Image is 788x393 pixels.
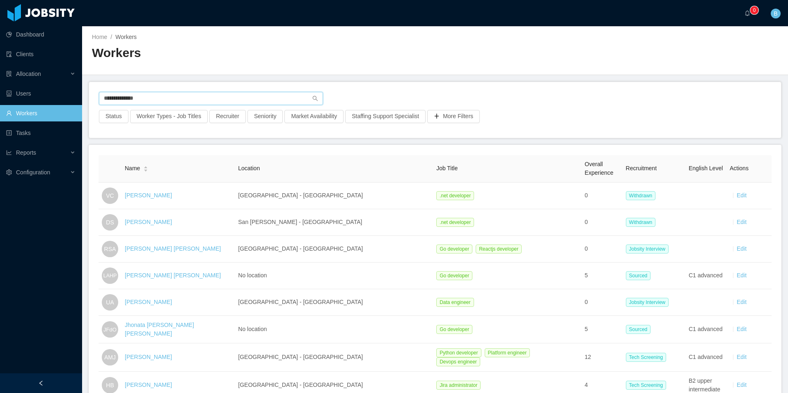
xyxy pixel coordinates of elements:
[685,263,726,289] td: C1 advanced
[103,268,117,283] span: LAHP
[582,316,623,343] td: 5
[143,165,148,171] div: Sort
[6,105,76,121] a: icon: userWorkers
[737,219,747,225] a: Edit
[750,6,758,14] sup: 0
[6,26,76,43] a: icon: pie-chartDashboard
[144,168,148,171] i: icon: caret-down
[209,110,246,123] button: Recruiter
[436,218,474,227] span: .net developer
[436,271,472,280] span: Go developer
[125,272,221,279] a: [PERSON_NAME] [PERSON_NAME]
[103,322,117,337] span: JFdO
[626,219,659,225] a: Withdrawn
[737,245,747,252] a: Edit
[436,325,472,334] span: Go developer
[235,183,433,209] td: [GEOGRAPHIC_DATA] - [GEOGRAPHIC_DATA]
[106,214,114,231] span: DS
[92,45,435,62] h2: Workers
[585,161,614,176] span: Overall Experience
[115,34,137,40] span: Workers
[104,241,116,257] span: RSA
[125,245,221,252] a: [PERSON_NAME] [PERSON_NAME]
[6,46,76,62] a: icon: auditClients
[436,381,481,390] span: Jira administrator
[689,165,723,171] span: English Level
[582,289,623,316] td: 0
[125,192,172,199] a: [PERSON_NAME]
[92,34,107,40] a: Home
[6,125,76,141] a: icon: profileTasks
[582,263,623,289] td: 5
[685,343,726,372] td: C1 advanced
[247,110,283,123] button: Seniority
[582,236,623,263] td: 0
[436,357,480,366] span: Devops engineer
[125,322,194,337] a: Jhonata [PERSON_NAME] [PERSON_NAME]
[626,382,670,388] a: Tech Screening
[476,244,522,254] span: Reactjs developer
[284,110,344,123] button: Market Availability
[427,110,480,123] button: icon: plusMore Filters
[737,192,747,199] a: Edit
[436,298,474,307] span: Data engineer
[582,343,623,372] td: 12
[16,71,41,77] span: Allocation
[485,348,530,357] span: Platform engineer
[16,149,36,156] span: Reports
[235,263,433,289] td: No location
[626,272,654,279] a: Sourced
[436,244,472,254] span: Go developer
[626,298,669,307] span: Jobsity Interview
[125,164,140,173] span: Name
[235,316,433,343] td: No location
[345,110,426,123] button: Staffing Support Specialist
[235,289,433,316] td: [GEOGRAPHIC_DATA] - [GEOGRAPHIC_DATA]
[16,169,50,176] span: Configuration
[125,219,172,225] a: [PERSON_NAME]
[626,271,651,280] span: Sourced
[235,236,433,263] td: [GEOGRAPHIC_DATA] - [GEOGRAPHIC_DATA]
[436,191,474,200] span: .net developer
[626,245,672,252] a: Jobsity Interview
[626,354,670,360] a: Tech Screening
[6,150,12,155] i: icon: line-chart
[125,382,172,388] a: [PERSON_NAME]
[235,343,433,372] td: [GEOGRAPHIC_DATA] - [GEOGRAPHIC_DATA]
[730,165,749,171] span: Actions
[737,299,747,305] a: Edit
[626,218,656,227] span: Withdrawn
[106,187,114,204] span: VC
[312,96,318,101] i: icon: search
[125,354,172,360] a: [PERSON_NAME]
[110,34,112,40] span: /
[774,9,777,18] span: B
[626,192,659,199] a: Withdrawn
[737,326,747,332] a: Edit
[626,244,669,254] span: Jobsity Interview
[436,165,458,171] span: Job Title
[744,10,750,16] i: icon: bell
[737,354,747,360] a: Edit
[104,349,116,366] span: AMJ
[582,183,623,209] td: 0
[106,294,114,311] span: UA
[626,299,672,305] a: Jobsity Interview
[685,316,726,343] td: C1 advanced
[130,110,208,123] button: Worker Types - Job Titles
[6,71,12,77] i: icon: solution
[6,169,12,175] i: icon: setting
[238,165,260,171] span: Location
[626,325,651,334] span: Sourced
[6,85,76,102] a: icon: robotUsers
[144,165,148,168] i: icon: caret-up
[737,272,747,279] a: Edit
[626,326,654,332] a: Sourced
[582,209,623,236] td: 0
[626,353,667,362] span: Tech Screening
[626,165,657,171] span: Recruitment
[626,381,667,390] span: Tech Screening
[436,348,481,357] span: Python developer
[737,382,747,388] a: Edit
[235,209,433,236] td: San [PERSON_NAME] - [GEOGRAPHIC_DATA]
